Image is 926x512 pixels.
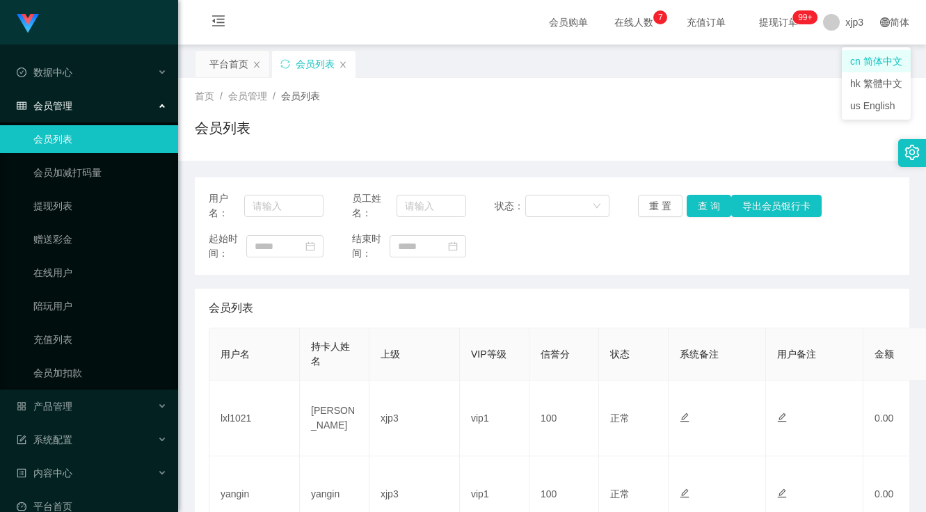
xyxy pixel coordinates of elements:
[777,488,787,498] i: 图标: edit
[842,50,911,72] li: cn 简体中文
[471,349,506,360] span: VIP等级
[875,349,894,360] span: 金额
[610,413,630,424] span: 正常
[228,90,267,102] span: 会员管理
[17,14,39,33] img: logo.9652507e.png
[904,145,920,160] i: 图标: setting
[777,413,787,422] i: 图标: edit
[209,51,248,77] div: 平台首页
[33,159,167,186] a: 会员加减打码量
[680,488,689,498] i: 图标: edit
[880,17,890,27] i: 图标: global
[381,349,400,360] span: 上级
[221,349,250,360] span: 用户名
[33,292,167,320] a: 陪玩用户
[680,349,719,360] span: 系统备注
[777,349,816,360] span: 用户备注
[17,67,72,78] span: 数据中心
[209,191,244,221] span: 用户名：
[300,381,369,456] td: [PERSON_NAME]
[33,225,167,253] a: 赠送彩金
[658,10,663,24] p: 7
[593,202,601,211] i: 图标: down
[680,413,689,422] i: 图标: edit
[280,59,290,69] i: 图标: sync
[17,401,26,411] i: 图标: appstore-o
[638,195,682,217] button: 重 置
[339,61,347,69] i: 图标: close
[842,95,911,117] li: us English
[33,125,167,153] a: 会员列表
[352,191,397,221] span: 员工姓名：
[541,349,570,360] span: 信誉分
[610,349,630,360] span: 状态
[220,90,223,102] span: /
[17,401,72,412] span: 产品管理
[607,17,660,27] span: 在线人数
[529,381,599,456] td: 100
[253,61,261,69] i: 图标: close
[731,195,822,217] button: 导出会员银行卡
[610,488,630,499] span: 正常
[17,100,72,111] span: 会员管理
[687,195,731,217] button: 查 询
[752,17,805,27] span: 提现订单
[17,67,26,77] i: 图标: check-circle-o
[209,232,246,261] span: 起始时间：
[195,1,242,45] i: 图标: menu-fold
[17,435,26,445] i: 图标: form
[296,51,335,77] div: 会员列表
[209,381,300,456] td: lxl1021
[460,381,529,456] td: vip1
[448,241,458,251] i: 图标: calendar
[17,434,72,445] span: 系统配置
[209,300,253,317] span: 会员列表
[653,10,667,24] sup: 7
[195,118,250,138] h1: 会员列表
[397,195,466,217] input: 请输入
[792,10,817,24] sup: 238
[352,232,390,261] span: 结束时间：
[195,90,214,102] span: 首页
[281,90,320,102] span: 会员列表
[17,101,26,111] i: 图标: table
[33,359,167,387] a: 会员加扣款
[273,90,276,102] span: /
[33,326,167,353] a: 充值列表
[17,467,72,479] span: 内容中心
[495,199,525,214] span: 状态：
[842,72,911,95] li: hk 繁體中文
[369,381,460,456] td: xjp3
[305,241,315,251] i: 图标: calendar
[244,195,324,217] input: 请输入
[33,192,167,220] a: 提现列表
[311,341,350,367] span: 持卡人姓名
[680,17,733,27] span: 充值订单
[17,468,26,478] i: 图标: profile
[33,259,167,287] a: 在线用户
